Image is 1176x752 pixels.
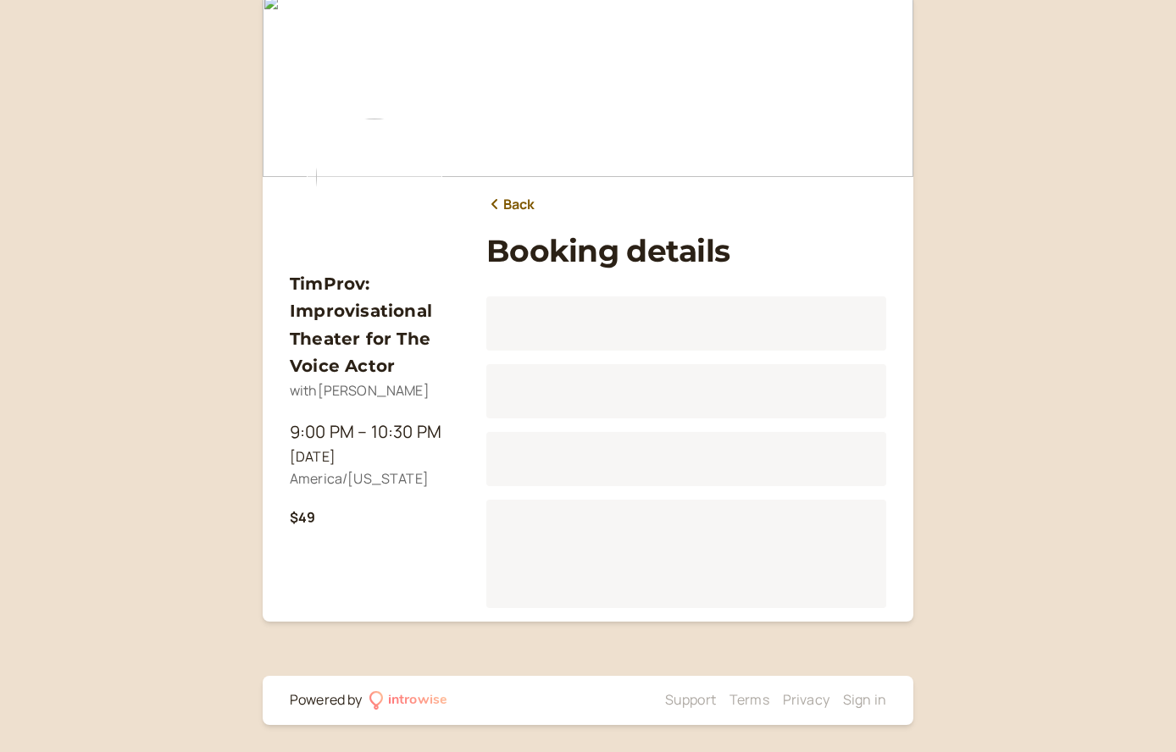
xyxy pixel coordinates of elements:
a: Privacy [783,690,829,709]
a: Back [486,194,535,216]
div: Loading... [486,296,886,351]
div: Powered by [290,689,363,711]
h1: Booking details [486,233,886,269]
div: 9:00 PM – 10:30 PM [290,418,459,445]
div: America/[US_STATE] [290,468,459,490]
b: $49 [290,508,315,527]
div: Loading... [486,364,886,418]
a: Sign in [843,690,886,709]
div: introwise [388,689,447,711]
h3: TimProv: Improvisational Theater for The Voice Actor [290,270,459,380]
a: Support [665,690,716,709]
span: with [PERSON_NAME] [290,381,430,400]
a: Terms [729,690,769,709]
div: Loading... [486,432,886,486]
div: Loading... [486,500,886,608]
a: introwise [369,689,448,711]
div: [DATE] [290,446,459,468]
